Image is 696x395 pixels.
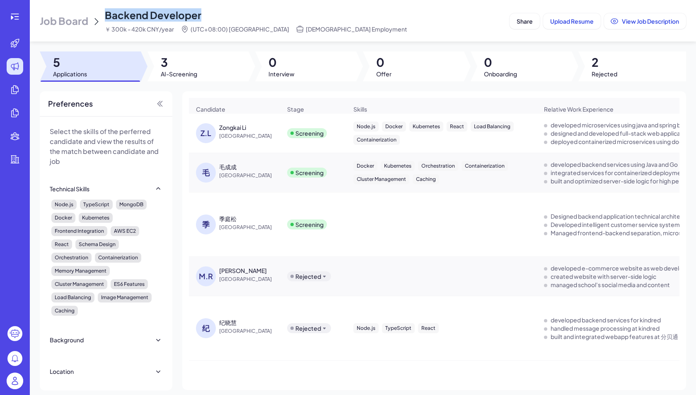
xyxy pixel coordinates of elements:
div: built and integrated webapp features at 分贝通 [551,332,678,341]
button: View Job Description [604,13,686,29]
div: Node.js [353,122,379,132]
div: Schema Design [75,239,119,249]
div: ES6 Features [111,279,148,289]
span: [GEOGRAPHIC_DATA] [219,132,281,140]
span: 2 [592,55,617,70]
span: View Job Description [622,17,679,25]
span: 5 [53,55,87,70]
span: Onboarding [484,70,517,78]
div: Screening [295,220,324,229]
span: 0 [484,55,517,70]
div: managed school's social media and content [551,280,670,289]
span: Skills [353,105,367,113]
button: Upload Resume [543,13,601,29]
span: Share [517,17,533,25]
span: 0 [376,55,391,70]
div: 纪 [196,318,216,338]
p: Select the skills of the perferred candidate and view the results of the match between candidate ... [50,127,162,166]
div: Cluster Management [51,279,107,289]
div: developed e-commerce website as web developer [551,264,692,272]
span: [GEOGRAPHIC_DATA] [219,223,281,232]
span: Backend Developer [105,9,201,21]
img: user_logo.png [7,373,23,389]
div: integrated services for containerized deployment [551,168,687,177]
div: Caching [51,306,78,316]
div: Rejected [295,272,321,280]
div: MongoDB [116,200,147,210]
div: Background [50,336,84,344]
div: Rejected [295,324,321,332]
div: Location [50,367,74,375]
div: Containerization [462,161,508,171]
div: Cluster Management [353,174,409,184]
span: 0 [268,55,295,70]
span: 3 [161,55,197,70]
div: Docker [382,122,406,132]
div: React [418,323,439,333]
span: [GEOGRAPHIC_DATA] [219,327,281,335]
div: Caching [413,174,439,184]
div: developed microservices using java and spring boot [551,121,691,129]
span: AI-Screening [161,70,197,78]
span: Rejected [592,70,617,78]
div: 纪晓慧 [219,318,237,327]
div: Containerization [95,253,141,263]
div: Orchestration [418,161,458,171]
div: Orchestration [51,253,92,263]
span: Stage [287,105,304,113]
span: Interview [268,70,295,78]
div: 毛 [196,163,216,183]
span: (UTC+08:00) [GEOGRAPHIC_DATA] [191,25,289,33]
span: Offer [376,70,391,78]
span: [DEMOGRAPHIC_DATA] Employment [306,25,407,33]
div: TypeScript [80,200,113,210]
div: M.R [196,266,216,286]
span: [GEOGRAPHIC_DATA] [219,275,281,283]
div: developed backend services using Java and Go [551,160,678,168]
div: Frontend Integration [51,226,107,236]
div: developed backend services for kindred [551,316,661,324]
div: Node.js [353,323,379,333]
div: created website with server-side logic [551,272,656,280]
div: TypeScript [382,323,415,333]
div: Load Balancing [51,293,94,302]
span: Relative Work Experience [544,105,614,113]
div: Kubernetes [79,213,113,223]
div: React [51,239,72,249]
div: Technical Skills [50,185,89,193]
div: Kubernetes [381,161,415,171]
span: ￥ 300k - 420k CNY/year [105,25,174,33]
div: Docker [353,161,377,171]
div: 毛成成 [219,163,237,171]
div: Load Balancing [471,122,514,132]
span: Applications [53,70,87,78]
button: Share [510,13,540,29]
span: Preferences [48,98,93,110]
span: Upload Resume [550,17,594,25]
span: [GEOGRAPHIC_DATA] [219,171,281,180]
div: 季 [196,215,216,234]
div: Muhammad Rizki Ramadhan [219,266,267,275]
div: Z.L [196,123,216,143]
div: Node.js [51,200,77,210]
div: Screening [295,129,324,137]
div: Containerization [353,135,400,145]
span: Job Board [40,14,88,27]
div: Image Management [98,293,152,302]
span: Candidate [196,105,225,113]
div: React [447,122,467,132]
div: Developed intelligent customer service system. [551,220,681,229]
div: AWS EC2 [111,226,139,236]
div: Screening [295,168,324,177]
div: Zongkai Li [219,123,246,132]
div: 季庭松 [219,215,237,223]
div: Docker [51,213,75,223]
div: Kubernetes [409,122,443,132]
div: Memory Management [51,266,110,276]
div: handled message processing at kindred [551,324,660,332]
